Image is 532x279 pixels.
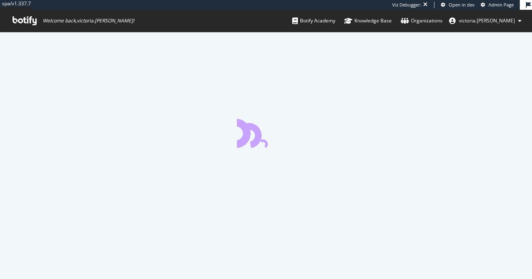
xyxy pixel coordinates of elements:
[401,17,443,25] div: Organizations
[292,10,335,32] a: Botify Academy
[344,17,392,25] div: Knowledge Base
[441,2,475,8] a: Open in dev
[481,2,514,8] a: Admin Page
[43,18,134,24] span: Welcome back, victoria.[PERSON_NAME] !
[443,14,528,27] button: victoria.[PERSON_NAME]
[401,10,443,32] a: Organizations
[344,10,392,32] a: Knowledge Base
[292,17,335,25] div: Botify Academy
[392,2,421,8] div: Viz Debugger:
[489,2,514,8] span: Admin Page
[449,2,475,8] span: Open in dev
[459,17,515,24] span: victoria.wong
